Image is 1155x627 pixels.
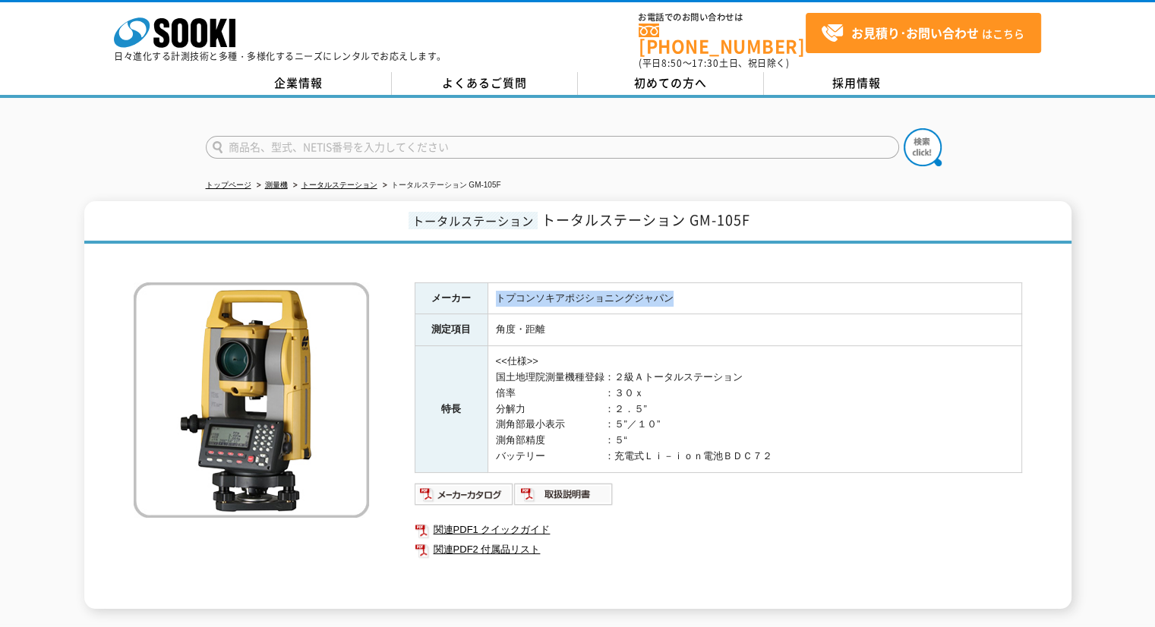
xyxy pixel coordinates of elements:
a: よくあるご質問 [392,72,578,95]
img: メーカーカタログ [415,482,514,506]
a: 初めての方へ [578,72,764,95]
span: トータルステーション [409,212,538,229]
a: 企業情報 [206,72,392,95]
a: 採用情報 [764,72,950,95]
a: トータルステーション [301,181,377,189]
a: お見積り･お問い合わせはこちら [806,13,1041,53]
td: トプコンソキアポジショニングジャパン [488,282,1021,314]
span: 17:30 [692,56,719,70]
img: トータルステーション GM-105F [134,282,369,518]
li: トータルステーション GM-105F [380,178,501,194]
a: 関連PDF1 クイックガイド [415,520,1022,540]
a: 関連PDF2 付属品リスト [415,540,1022,559]
a: 測量機 [265,181,288,189]
p: 日々進化する計測技術と多種・多様化するニーズにレンタルでお応えします。 [114,52,447,61]
span: 8:50 [661,56,683,70]
strong: お見積り･お問い合わせ [851,24,979,42]
a: トップページ [206,181,251,189]
th: 特長 [415,346,488,473]
img: btn_search.png [904,128,942,166]
a: [PHONE_NUMBER] [639,24,806,55]
img: 取扱説明書 [514,482,614,506]
a: メーカーカタログ [415,492,514,503]
span: トータルステーション GM-105F [541,210,750,230]
a: 取扱説明書 [514,492,614,503]
span: (平日 ～ 土日、祝日除く) [639,56,789,70]
span: お電話でのお問い合わせは [639,13,806,22]
th: 測定項目 [415,314,488,346]
th: メーカー [415,282,488,314]
td: 角度・距離 [488,314,1021,346]
td: <<仕様>> 国土地理院測量機種登録：２級Ａトータルステーション 倍率 ：３０ｘ 分解力 ：２．５” 測角部最小表示 ：５”／１０” 測角部精度 ：５“ バッテリー ：充電式Ｌｉ－ｉｏｎ電池ＢＤＣ７２ [488,346,1021,473]
span: 初めての方へ [634,74,707,91]
input: 商品名、型式、NETIS番号を入力してください [206,136,899,159]
span: はこちら [821,22,1024,45]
